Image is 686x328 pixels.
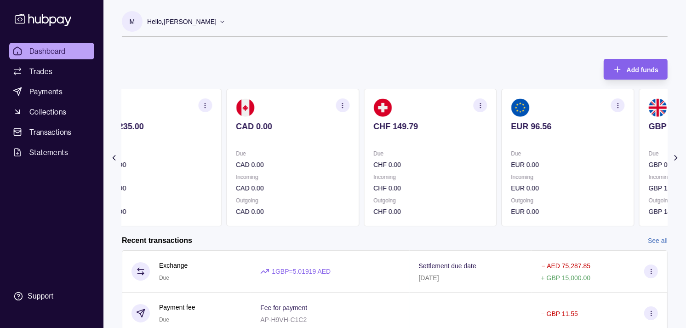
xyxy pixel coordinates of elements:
[373,98,392,117] img: ch
[541,274,591,282] p: + GBP 15,000.00
[9,43,94,59] a: Dashboard
[648,236,668,246] a: See all
[236,98,254,117] img: ca
[29,66,52,77] span: Trades
[98,149,212,159] p: Due
[130,17,135,27] p: M
[236,196,349,206] p: Outgoing
[122,236,192,246] h2: Recent transactions
[627,66,658,74] span: Add funds
[419,274,439,282] p: [DATE]
[9,287,94,306] a: Support
[236,149,349,159] p: Due
[541,310,578,317] p: − GBP 11.55
[9,144,94,161] a: Statements
[236,160,349,170] p: CAD 0.00
[98,172,212,182] p: Incoming
[98,183,212,193] p: AUD 0.00
[511,160,625,170] p: EUR 0.00
[373,121,487,132] p: CHF 149.79
[9,83,94,100] a: Payments
[98,160,212,170] p: AUD 0.00
[511,172,625,182] p: Incoming
[373,183,487,193] p: CHF 0.00
[159,260,188,270] p: Exchange
[236,207,349,217] p: CAD 0.00
[98,121,212,132] p: AUD 235.00
[29,86,63,97] span: Payments
[98,196,212,206] p: Outgoing
[159,302,195,312] p: Payment fee
[260,316,307,323] p: AP-H9VH-C1C2
[511,207,625,217] p: EUR 0.00
[147,17,217,27] p: Hello, [PERSON_NAME]
[511,98,530,117] img: eu
[29,46,66,57] span: Dashboard
[236,183,349,193] p: CAD 0.00
[9,63,94,80] a: Trades
[604,59,668,80] button: Add funds
[159,316,169,323] span: Due
[272,266,331,276] p: 1 GBP = 5.01919 AED
[9,104,94,120] a: Collections
[373,207,487,217] p: CHF 0.00
[159,275,169,281] span: Due
[373,149,487,159] p: Due
[98,207,212,217] p: AUD 0.00
[511,149,625,159] p: Due
[649,98,667,117] img: gb
[373,160,487,170] p: CHF 0.00
[511,121,625,132] p: EUR 96.56
[419,262,476,270] p: Settlement due date
[9,124,94,140] a: Transactions
[373,172,487,182] p: Incoming
[511,196,625,206] p: Outgoing
[373,196,487,206] p: Outgoing
[29,147,68,158] span: Statements
[29,127,72,138] span: Transactions
[511,183,625,193] p: EUR 0.00
[542,262,590,270] p: − AED 75,287.85
[29,106,66,117] span: Collections
[236,172,349,182] p: Incoming
[28,291,53,301] div: Support
[260,304,307,311] p: Fee for payment
[236,121,349,132] p: CAD 0.00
